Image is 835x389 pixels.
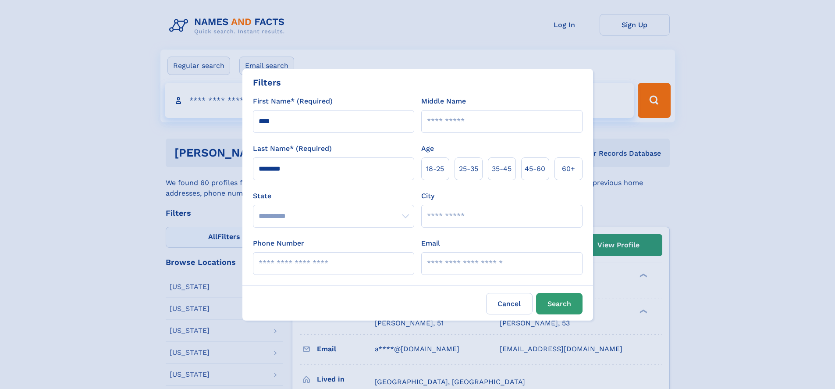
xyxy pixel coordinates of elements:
[421,191,434,201] label: City
[253,96,333,107] label: First Name* (Required)
[536,293,583,314] button: Search
[426,164,444,174] span: 18‑25
[253,76,281,89] div: Filters
[421,143,434,154] label: Age
[492,164,512,174] span: 35‑45
[253,238,304,249] label: Phone Number
[525,164,545,174] span: 45‑60
[253,143,332,154] label: Last Name* (Required)
[421,96,466,107] label: Middle Name
[421,238,440,249] label: Email
[459,164,478,174] span: 25‑35
[486,293,533,314] label: Cancel
[562,164,575,174] span: 60+
[253,191,414,201] label: State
